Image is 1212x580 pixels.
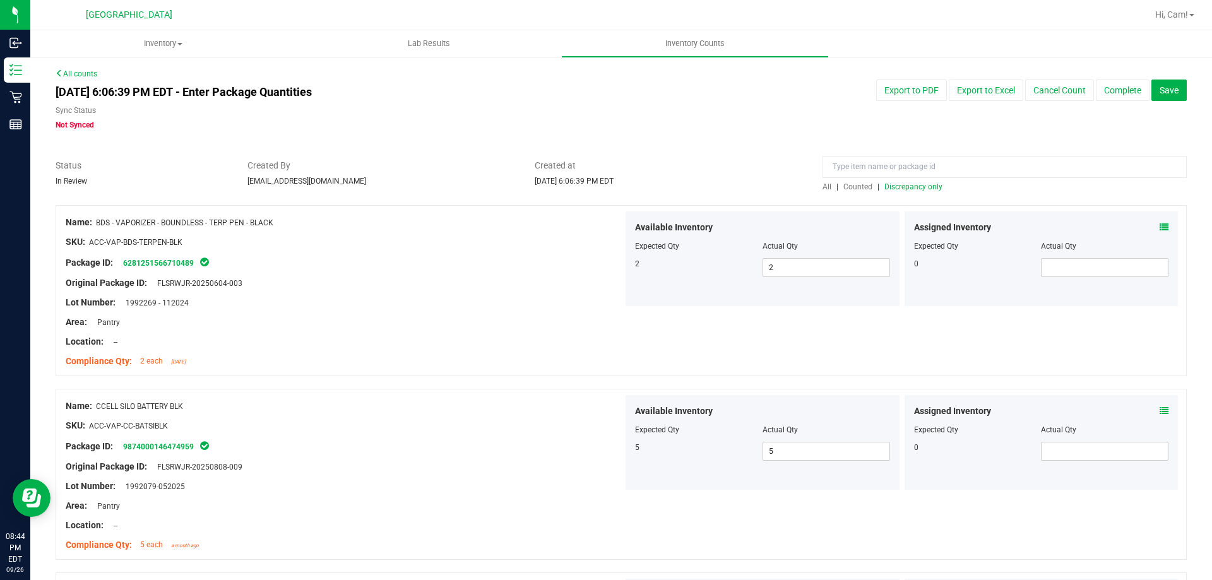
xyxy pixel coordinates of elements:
span: Actual Qty [763,242,798,251]
span: 1992269 - 112024 [119,299,189,307]
span: Assigned Inventory [914,221,991,234]
input: 5 [763,442,889,460]
span: Inventory Counts [648,38,742,49]
inline-svg: Reports [9,118,22,131]
span: Lab Results [391,38,467,49]
span: In Sync [199,256,210,268]
span: ACC-VAP-CC-BATSIBLK [89,422,168,430]
span: | [836,182,838,191]
div: 0 [914,258,1042,269]
span: Expected Qty [635,425,679,434]
span: BDS - VAPORIZER - BOUNDLESS - TERP PEN - BLACK [96,218,273,227]
span: Created By [247,159,516,172]
a: Discrepancy only [881,182,942,191]
a: All counts [56,69,97,78]
span: Original Package ID: [66,278,147,288]
span: Lot Number: [66,481,116,491]
div: Expected Qty [914,424,1042,435]
span: Save [1160,85,1179,95]
span: 2 each [140,357,163,365]
span: Available Inventory [635,221,713,234]
a: Inventory Counts [562,30,828,57]
span: In Sync [199,439,210,452]
span: SKU: [66,420,85,430]
a: Inventory [30,30,296,57]
span: Area: [66,500,87,511]
span: All [823,182,831,191]
span: 5 each [140,540,163,549]
span: | [877,182,879,191]
span: [DATE] [171,359,186,365]
span: Hi, Cam! [1155,9,1188,20]
button: Export to Excel [949,80,1023,101]
span: 5 [635,443,639,452]
span: Original Package ID: [66,461,147,471]
span: Available Inventory [635,405,713,418]
span: a month ago [171,543,199,548]
div: Actual Qty [1041,240,1168,252]
span: Area: [66,317,87,327]
button: Save [1151,80,1187,101]
span: Pantry [91,502,120,511]
h4: [DATE] 6:06:39 PM EDT - Enter Package Quantities [56,86,708,98]
label: Sync Status [56,105,96,116]
span: Compliance Qty: [66,540,132,550]
span: [EMAIL_ADDRESS][DOMAIN_NAME] [247,177,366,186]
span: Location: [66,520,104,530]
span: Expected Qty [635,242,679,251]
span: Not Synced [56,121,94,129]
div: Expected Qty [914,240,1042,252]
span: SKU: [66,237,85,247]
inline-svg: Retail [9,91,22,104]
input: 2 [763,259,889,276]
input: Type item name or package id [823,156,1187,178]
p: 09/26 [6,565,25,574]
div: 0 [914,442,1042,453]
p: 08:44 PM EDT [6,531,25,565]
span: 1992079-052025 [119,482,185,491]
a: Counted [840,182,877,191]
span: FLSRWJR-20250604-003 [151,279,242,288]
a: 9874000146474959 [123,442,194,451]
a: Lab Results [296,30,562,57]
a: All [823,182,836,191]
iframe: Resource center [13,479,50,517]
span: Package ID: [66,441,113,451]
span: Created at [535,159,804,172]
span: -- [107,521,117,530]
span: [GEOGRAPHIC_DATA] [86,9,172,20]
span: [DATE] 6:06:39 PM EDT [535,177,614,186]
a: 6281251566710489 [123,259,194,268]
span: Counted [843,182,872,191]
span: Pantry [91,318,120,327]
div: Actual Qty [1041,424,1168,435]
span: In Review [56,177,87,186]
span: Status [56,159,229,172]
span: Discrepancy only [884,182,942,191]
span: FLSRWJR-20250808-009 [151,463,242,471]
span: Name: [66,217,92,227]
span: -- [107,338,117,346]
span: Compliance Qty: [66,356,132,366]
span: Inventory [31,38,295,49]
span: CCELL SILO BATTERY BLK [96,402,183,411]
button: Export to PDF [876,80,947,101]
span: ACC-VAP-BDS-TERPEN-BLK [89,238,182,247]
button: Cancel Count [1025,80,1094,101]
button: Complete [1096,80,1150,101]
span: Package ID: [66,257,113,268]
span: Lot Number: [66,297,116,307]
inline-svg: Inbound [9,37,22,49]
span: 2 [635,259,639,268]
span: Name: [66,401,92,411]
span: Actual Qty [763,425,798,434]
span: Assigned Inventory [914,405,991,418]
inline-svg: Inventory [9,64,22,76]
span: Location: [66,336,104,346]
